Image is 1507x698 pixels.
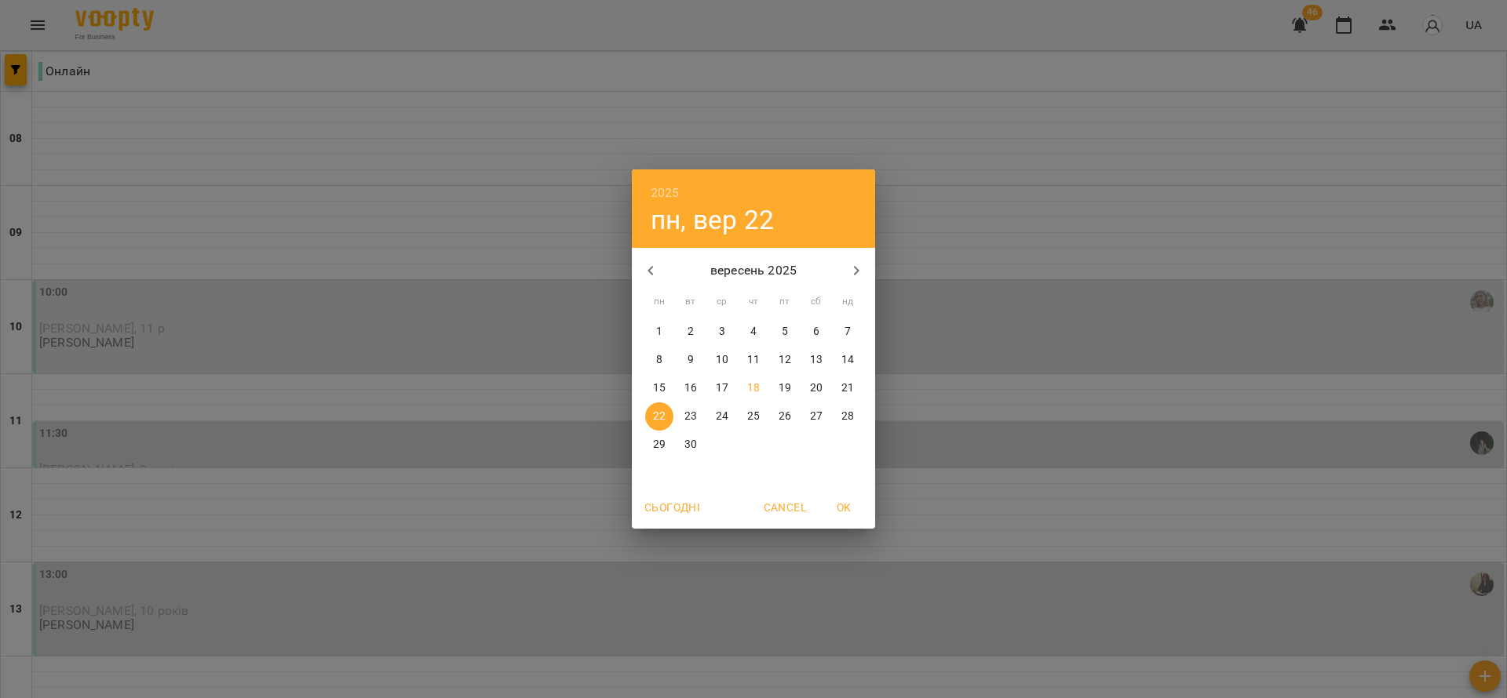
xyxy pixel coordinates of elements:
[708,346,736,374] button: 10
[645,294,673,310] span: пн
[708,374,736,402] button: 17
[684,380,697,396] p: 16
[845,324,851,340] p: 7
[656,324,662,340] p: 1
[677,318,705,346] button: 2
[645,402,673,431] button: 22
[813,324,819,340] p: 6
[802,346,830,374] button: 13
[779,409,791,424] p: 26
[739,318,768,346] button: 4
[802,374,830,402] button: 20
[684,437,697,453] p: 30
[802,294,830,310] span: сб
[771,318,799,346] button: 5
[757,493,812,522] button: Cancel
[750,324,757,340] p: 4
[841,380,854,396] p: 21
[716,380,728,396] p: 17
[651,182,680,204] button: 2025
[684,409,697,424] p: 23
[771,294,799,310] span: пт
[651,204,774,236] button: пн, вер 22
[645,431,673,459] button: 29
[825,498,863,517] span: OK
[771,346,799,374] button: 12
[810,380,823,396] p: 20
[810,352,823,368] p: 13
[802,318,830,346] button: 6
[656,352,662,368] p: 8
[644,498,700,517] span: Сьогодні
[677,402,705,431] button: 23
[653,409,666,424] p: 22
[739,346,768,374] button: 11
[834,318,862,346] button: 7
[747,380,760,396] p: 18
[779,352,791,368] p: 12
[716,409,728,424] p: 24
[802,402,830,431] button: 27
[677,431,705,459] button: 30
[719,324,725,340] p: 3
[834,346,862,374] button: 14
[841,352,854,368] p: 14
[819,493,869,522] button: OK
[739,294,768,310] span: чт
[747,352,760,368] p: 11
[739,374,768,402] button: 18
[645,346,673,374] button: 8
[834,402,862,431] button: 28
[653,380,666,396] p: 15
[708,294,736,310] span: ср
[764,498,806,517] span: Cancel
[782,324,788,340] p: 5
[677,346,705,374] button: 9
[645,374,673,402] button: 15
[645,318,673,346] button: 1
[834,374,862,402] button: 21
[747,409,760,424] p: 25
[653,437,666,453] p: 29
[841,409,854,424] p: 28
[670,261,838,280] p: вересень 2025
[708,318,736,346] button: 3
[708,402,736,431] button: 24
[716,352,728,368] p: 10
[771,374,799,402] button: 19
[834,294,862,310] span: нд
[638,493,706,522] button: Сьогодні
[677,294,705,310] span: вт
[810,409,823,424] p: 27
[688,352,694,368] p: 9
[771,402,799,431] button: 26
[688,324,694,340] p: 2
[739,402,768,431] button: 25
[677,374,705,402] button: 16
[779,380,791,396] p: 19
